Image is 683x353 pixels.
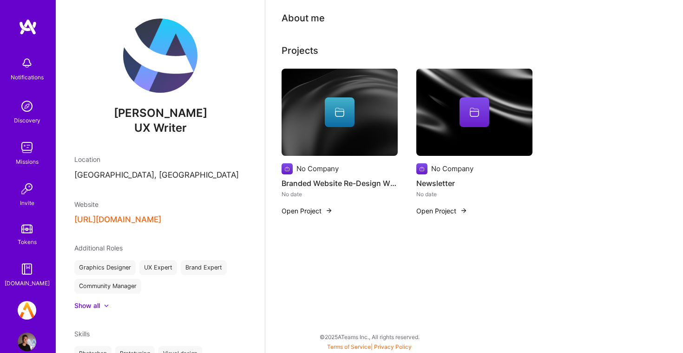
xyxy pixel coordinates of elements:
button: Open Project [416,206,467,216]
div: Missions [16,157,39,167]
div: Tokens [18,237,37,247]
img: arrow-right [325,207,333,214]
div: Invite [20,198,34,208]
div: Graphics Designer [74,260,136,275]
img: guide book [18,260,36,278]
img: User Avatar [18,333,36,351]
a: Privacy Policy [374,343,412,350]
div: Show all [74,301,100,310]
button: Open Project [282,206,333,216]
span: Additional Roles [74,244,123,252]
div: Location [74,154,246,164]
div: No Company [296,164,339,173]
span: | [327,343,412,350]
img: discovery [18,97,36,116]
button: [URL][DOMAIN_NAME] [74,215,161,225]
div: No date [282,189,398,199]
div: [DOMAIN_NAME] [5,278,50,288]
div: Discovery [14,116,40,125]
img: arrow-right [460,207,467,214]
img: User Avatar [123,19,197,93]
div: Notifications [11,72,44,82]
img: A.Team: Platform Team [18,301,36,320]
img: cover [282,69,398,156]
span: UX Writer [134,121,187,135]
a: User Avatar [15,333,39,351]
a: Terms of Service [327,343,371,350]
img: tokens [21,225,33,233]
div: Community Manager [74,279,141,294]
div: Projects [282,44,318,58]
img: Company logo [416,163,427,174]
div: Brand Expert [181,260,227,275]
img: teamwork [18,138,36,157]
img: bell [18,54,36,72]
div: About me [282,11,325,25]
p: [GEOGRAPHIC_DATA], [GEOGRAPHIC_DATA] [74,170,246,181]
a: A.Team: Platform Team [15,301,39,320]
img: Invite [18,180,36,198]
img: logo [19,19,37,35]
h4: Branded Website Re-Design Whilst Looking At UX, UI, CVR, AOV & LTV [282,177,398,189]
span: [PERSON_NAME] [74,106,246,120]
img: Company logo [282,163,293,174]
div: UX Expert [139,260,177,275]
h4: Newsletter [416,177,532,189]
span: Website [74,200,99,208]
div: No date [416,189,532,199]
span: Skills [74,330,90,338]
div: No Company [431,164,473,173]
div: © 2025 ATeams Inc., All rights reserved. [56,325,683,348]
img: cover [416,69,532,156]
